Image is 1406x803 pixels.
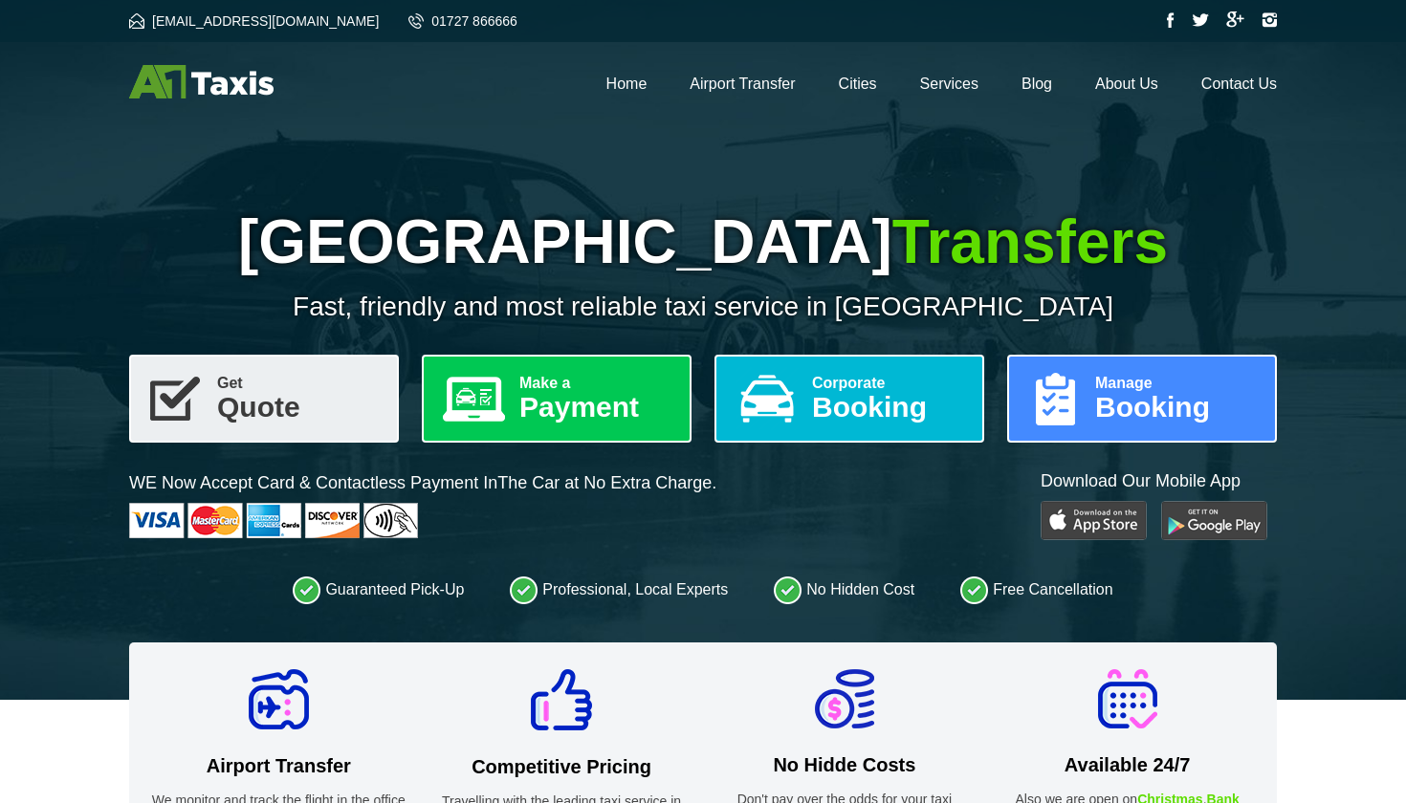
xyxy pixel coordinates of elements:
[129,292,1277,322] p: Fast, friendly and most reliable taxi service in [GEOGRAPHIC_DATA]
[129,13,379,29] a: [EMAIL_ADDRESS][DOMAIN_NAME]
[1201,76,1277,92] a: Contact Us
[1007,355,1277,443] a: ManageBooking
[714,754,976,776] h2: No Hidde Costs
[129,503,418,538] img: Cards
[129,355,399,443] a: GetQuote
[1262,12,1277,28] img: Instagram
[497,473,716,492] span: The Car at No Extra Charge.
[431,756,692,778] h2: Competitive Pricing
[690,76,795,92] a: Airport Transfer
[1041,469,1277,493] p: Download Our Mobile App
[892,207,1168,276] span: Transfers
[293,575,464,604] li: Guaranteed Pick-Up
[249,669,309,729] img: Airport Transfer Icon
[960,575,1112,604] li: Free Cancellation
[997,754,1258,776] h2: Available 24/7
[839,76,877,92] a: Cities
[1095,376,1260,391] span: Manage
[1098,669,1157,728] img: Available 24/7 Icon
[129,65,274,98] img: A1 Taxis St Albans LTD
[408,13,517,29] a: 01727 866666
[1192,13,1209,27] img: Twitter
[422,355,692,443] a: Make aPayment
[1041,501,1147,540] img: Play Store
[1226,11,1244,28] img: Google Plus
[920,76,978,92] a: Services
[815,669,874,728] img: No Hidde Costs Icon
[812,376,967,391] span: Corporate
[774,575,914,604] li: No Hidden Cost
[519,376,674,391] span: Make a
[531,669,592,730] img: Competitive Pricing Icon
[606,76,648,92] a: Home
[148,755,409,777] h2: Airport Transfer
[1161,501,1267,540] img: Google Play
[1095,76,1158,92] a: About Us
[1167,12,1175,28] img: Facebook
[1022,76,1052,92] a: Blog
[714,355,984,443] a: CorporateBooking
[129,206,1277,277] h1: [GEOGRAPHIC_DATA]
[510,575,728,604] li: Professional, Local Experts
[217,376,382,391] span: Get
[129,471,716,495] p: WE Now Accept Card & Contactless Payment In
